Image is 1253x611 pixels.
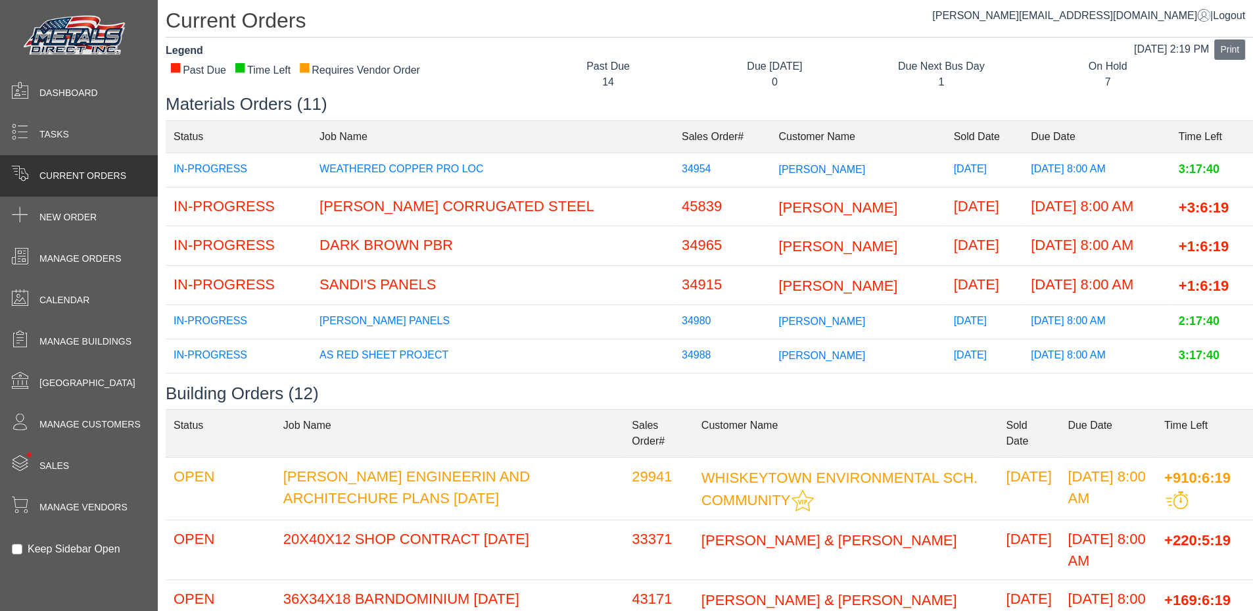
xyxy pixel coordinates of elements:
[1060,520,1156,579] td: [DATE] 8:00 AM
[20,12,131,61] img: Metals Direct Inc Logo
[166,226,312,266] td: IN-PROGRESS
[778,315,865,326] span: [PERSON_NAME]
[1023,339,1171,373] td: [DATE] 8:00 AM
[624,409,694,457] td: Sales Order#
[166,305,312,339] td: IN-PROGRESS
[1156,409,1253,457] td: Time Left
[1060,457,1156,520] td: [DATE] 8:00 AM
[1166,491,1188,509] img: This order should be prioritized
[624,457,694,520] td: 29941
[1179,315,1219,328] span: 2:17:40
[166,339,312,373] td: IN-PROGRESS
[1179,278,1229,294] span: +1:6:19
[298,62,310,72] div: ■
[674,265,771,305] td: 34915
[39,293,89,307] span: Calendar
[674,120,771,153] td: Sales Order#
[312,339,674,373] td: AS RED SHEET PROJECT
[868,74,1014,90] div: 1
[39,376,135,390] span: [GEOGRAPHIC_DATA]
[166,520,275,579] td: OPEN
[1023,226,1171,266] td: [DATE] 8:00 AM
[1060,409,1156,457] td: Due Date
[778,163,865,174] span: [PERSON_NAME]
[39,459,69,473] span: Sales
[234,62,291,78] div: Time Left
[945,339,1023,373] td: [DATE]
[39,128,69,141] span: Tasks
[998,520,1060,579] td: [DATE]
[28,541,120,557] label: Keep Sidebar Open
[166,383,1253,404] h3: Building Orders (12)
[39,210,97,224] span: New Order
[945,265,1023,305] td: [DATE]
[39,86,98,100] span: Dashboard
[778,199,897,215] span: [PERSON_NAME]
[234,62,246,72] div: ■
[312,187,674,226] td: [PERSON_NAME] CORRUGATED STEEL
[166,457,275,520] td: OPEN
[1023,373,1171,407] td: [DATE] 8:00 AM
[778,238,897,255] span: [PERSON_NAME]
[624,520,694,579] td: 33371
[932,10,1210,21] a: [PERSON_NAME][EMAIL_ADDRESS][DOMAIN_NAME]
[1023,265,1171,305] td: [DATE] 8:00 AM
[312,305,674,339] td: [PERSON_NAME] PANELS
[166,265,312,305] td: IN-PROGRESS
[1164,469,1231,485] span: +910:6:19
[945,153,1023,187] td: [DATE]
[998,409,1060,457] td: Sold Date
[39,335,131,349] span: Manage Buildings
[275,409,624,457] td: Job Name
[170,62,226,78] div: Past Due
[674,339,771,373] td: 34988
[1213,10,1245,21] span: Logout
[312,373,674,407] td: GREEN EPR AND RIDGE
[1179,349,1219,362] span: 3:17:40
[312,153,674,187] td: WEATHERED COPPER PRO LOC
[1164,531,1231,548] span: +220:5:19
[312,226,674,266] td: DARK BROWN PBR
[312,265,674,305] td: SANDI'S PANELS
[694,409,999,457] td: Customer Name
[1171,120,1253,153] td: Time Left
[701,591,957,608] span: [PERSON_NAME] & [PERSON_NAME]
[674,153,771,187] td: 34954
[275,520,624,579] td: 20X40X12 SHOP CONTRACT [DATE]
[945,187,1023,226] td: [DATE]
[166,373,312,407] td: IN-PROGRESS
[312,120,674,153] td: Job Name
[778,278,897,294] span: [PERSON_NAME]
[166,94,1253,114] h3: Materials Orders (11)
[945,373,1023,407] td: [DATE]
[674,373,771,407] td: 34990
[770,120,945,153] td: Customer Name
[932,8,1245,24] div: |
[1179,163,1219,176] span: 3:17:40
[166,409,275,457] td: Status
[170,62,181,72] div: ■
[166,120,312,153] td: Status
[298,62,420,78] div: Requires Vendor Order
[166,153,312,187] td: IN-PROGRESS
[868,59,1014,74] div: Due Next Bus Day
[1214,39,1245,60] button: Print
[945,226,1023,266] td: [DATE]
[1023,305,1171,339] td: [DATE] 8:00 AM
[534,59,681,74] div: Past Due
[1023,120,1171,153] td: Due Date
[166,187,312,226] td: IN-PROGRESS
[945,305,1023,339] td: [DATE]
[674,226,771,266] td: 34965
[166,45,203,56] strong: Legend
[1034,59,1181,74] div: On Hold
[792,489,814,512] img: This customer should be prioritized
[1164,591,1231,608] span: +169:6:19
[1023,153,1171,187] td: [DATE] 8:00 AM
[701,74,848,90] div: 0
[12,433,46,476] span: •
[1034,74,1181,90] div: 7
[701,59,848,74] div: Due [DATE]
[778,349,865,360] span: [PERSON_NAME]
